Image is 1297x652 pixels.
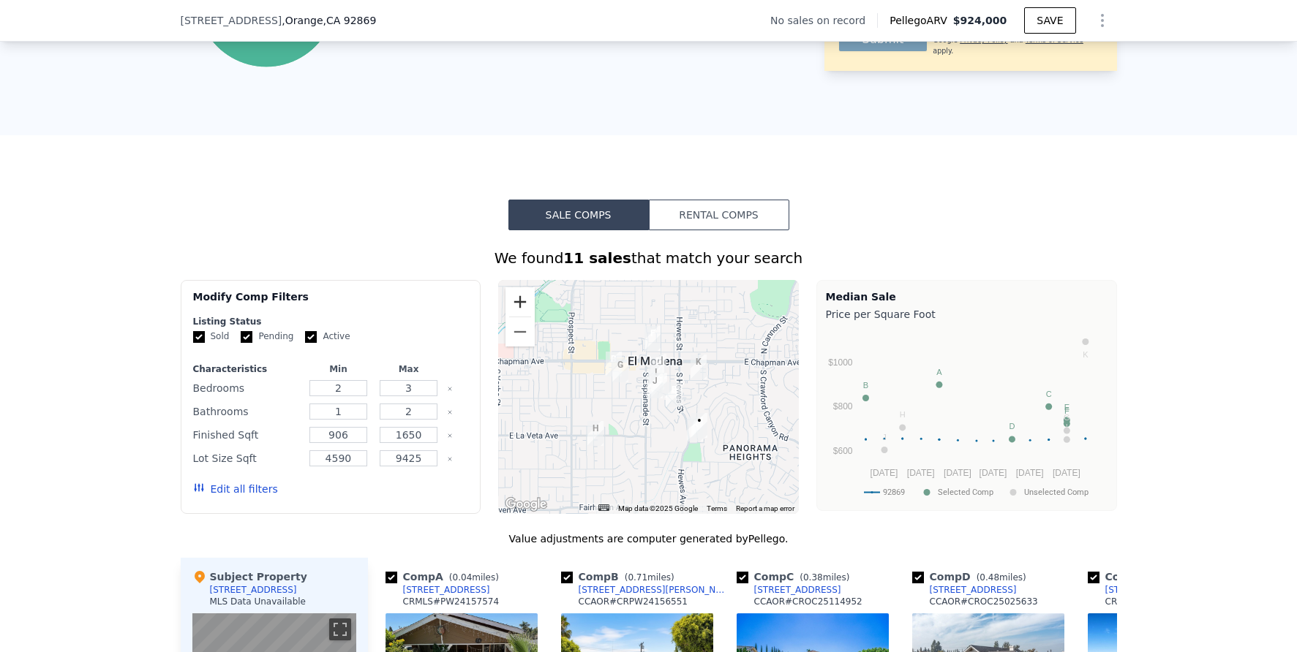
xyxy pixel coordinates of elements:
[306,363,370,375] div: Min
[980,572,999,583] span: 0.48
[794,572,855,583] span: ( miles)
[870,468,898,478] text: [DATE]
[403,596,500,607] div: CRMLS # PW24157574
[899,410,905,419] text: H
[502,495,550,514] a: Open this area in Google Maps (opens a new window)
[666,382,682,407] div: 4433 E Justice Cir
[1064,413,1070,422] text: G
[323,15,377,26] span: , CA 92869
[944,468,971,478] text: [DATE]
[386,584,490,596] a: [STREET_ADDRESS]
[403,584,490,596] div: [STREET_ADDRESS]
[193,330,230,343] label: Sold
[612,357,628,382] div: 203 S Thomas St
[606,352,622,376] div: 171 S James St
[619,572,680,583] span: ( miles)
[628,572,647,583] span: 0.71
[826,289,1108,304] div: Median Sale
[453,572,473,583] span: 0.04
[505,317,535,346] button: Zoom out
[938,488,993,497] text: Selected Comp
[912,569,1032,584] div: Comp D
[644,326,661,351] div: 18531 E Pearl Ave
[1064,403,1069,412] text: E
[650,354,666,379] div: 184 S Earlham St
[1088,584,1192,596] a: [STREET_ADDRESS]
[1009,422,1015,431] text: D
[193,482,278,496] button: Edit all filters
[447,409,453,415] button: Clear
[971,572,1032,583] span: ( miles)
[737,569,856,584] div: Comp C
[1065,422,1067,431] text: I
[598,504,609,511] button: Keyboard shortcuts
[210,584,297,596] div: [STREET_ADDRESS]
[1083,350,1089,359] text: K
[502,495,550,514] img: Google
[447,456,453,462] button: Clear
[1052,468,1080,478] text: [DATE]
[181,13,282,28] span: [STREET_ADDRESS]
[953,15,1007,26] span: $924,000
[882,433,887,441] text: J
[1045,390,1051,398] text: C
[377,363,441,375] div: Max
[736,504,794,512] a: Report a map error
[890,13,953,28] span: Pellego ARV
[691,355,707,379] div: 4705 E Washington Ave
[563,249,631,267] strong: 11 sales
[181,248,1117,268] div: We found that match your search
[648,365,664,390] div: 4223 E Marmon Ave
[193,378,301,398] div: Bedrooms
[1015,468,1043,478] text: [DATE]
[181,531,1117,546] div: Value adjustments are computer generated by Pellego .
[192,569,307,584] div: Subject Property
[447,386,453,392] button: Clear
[862,381,868,390] text: B
[193,363,301,375] div: Characteristics
[826,304,1108,325] div: Price per Square Foot
[193,401,301,422] div: Bathrooms
[936,368,942,376] text: A
[193,331,205,343] input: Sold
[1105,596,1202,607] div: CRMLS # PW25097797
[579,584,731,596] div: [STREET_ADDRESS][PERSON_NAME]
[691,413,707,438] div: 497 S Hill St
[505,287,535,316] button: Zoom in
[832,446,852,456] text: $600
[770,13,877,28] div: No sales on record
[754,596,862,607] div: CCAOR # CROC25114952
[305,330,350,343] label: Active
[305,331,317,343] input: Active
[386,569,505,584] div: Comp A
[803,572,823,583] span: 0.38
[930,596,1038,607] div: CCAOR # CROC25025633
[193,289,469,316] div: Modify Comp Filters
[193,316,469,327] div: Listing Status
[647,374,663,398] div: 290 S Earlham St
[906,468,934,478] text: [DATE]
[1105,584,1192,596] div: [STREET_ADDRESS]
[508,200,649,230] button: Sale Comps
[447,433,453,439] button: Clear
[828,357,853,368] text: $1000
[707,504,727,512] a: Terms
[649,200,789,230] button: Rental Comps
[587,421,604,446] div: 3529 E Tilden Ave
[210,596,307,607] div: MLS Data Unavailable
[193,448,301,469] div: Lot Size Sqft
[832,401,852,412] text: $800
[1088,569,1206,584] div: Comp E
[618,504,698,512] span: Map data ©2025 Google
[443,572,505,583] span: ( miles)
[687,417,703,441] div: 516 S Hill St
[579,596,688,607] div: CCAOR # CRPW24156551
[329,618,351,640] button: Toggle fullscreen view
[651,373,667,398] div: 291 S Earlham St
[561,569,680,584] div: Comp B
[979,468,1007,478] text: [DATE]
[826,325,1108,507] div: A chart.
[561,584,731,596] a: [STREET_ADDRESS][PERSON_NAME]
[1064,406,1069,415] text: F
[193,425,301,445] div: Finished Sqft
